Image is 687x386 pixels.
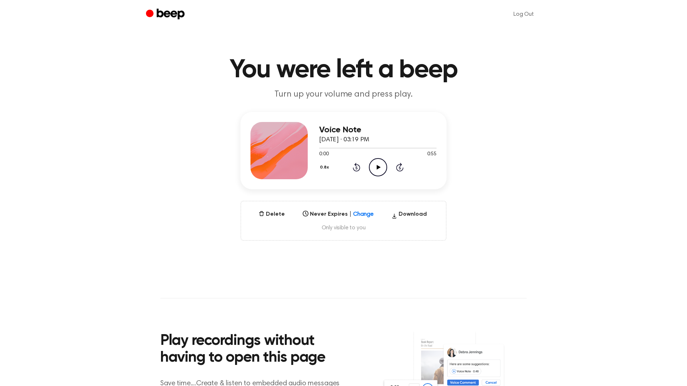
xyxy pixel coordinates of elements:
span: Only visible to you [250,224,437,231]
span: 0:00 [319,151,328,158]
p: Turn up your volume and press play. [206,89,481,101]
h2: Play recordings without having to open this page [160,333,353,367]
span: [DATE] · 03:19 PM [319,137,369,143]
a: Beep [146,8,186,21]
button: 0.8x [319,161,332,174]
button: Delete [256,210,288,219]
a: Log Out [506,6,541,23]
span: 0:55 [427,151,437,158]
h3: Voice Note [319,125,437,135]
button: Download [389,210,430,221]
h1: You were left a beep [160,57,527,83]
